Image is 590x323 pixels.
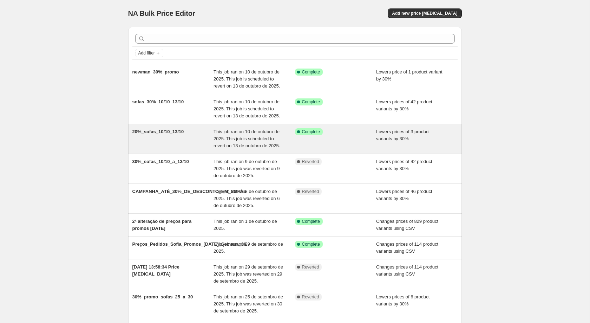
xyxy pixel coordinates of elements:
span: This job ran on 10 de outubro de 2025. This job is scheduled to revert on 13 de outubro de 2025. [214,69,280,89]
span: Complete [302,69,320,75]
span: newman_30%_promo [132,69,179,75]
span: This job ran on 9 de outubro de 2025. This job was reverted on 9 de outubro de 2025. [214,159,280,178]
span: Complete [302,219,320,224]
span: This job ran on 25 de setembro de 2025. This job was reverted on 30 de setembro de 2025. [214,294,283,314]
span: [DATE] 13:58:34 Price [MEDICAL_DATA] [132,264,179,277]
span: Reverted [302,294,319,300]
button: Add filter [135,49,163,57]
span: This job ran on 10 de outubro de 2025. This job is scheduled to revert on 13 de outubro de 2025. [214,129,280,148]
span: Changes prices of 829 product variants using CSV [376,219,438,231]
span: Complete [302,99,320,105]
span: Preços_Pedidos_Sofia_Promos_[DATE]_Semana_39 [132,241,247,247]
span: This job ran on 3 de outubro de 2025. This job was reverted on 6 de outubro de 2025. [214,189,280,208]
span: This job ran on 1 de outubro de 2025. [214,219,277,231]
span: Complete [302,241,320,247]
span: Reverted [302,264,319,270]
span: This job ran on 10 de outubro de 2025. This job is scheduled to revert on 13 de outubro de 2025. [214,99,280,118]
span: CAMPANHA_ATÉ_30%_DE_DESCONTO_EM_SOFÁS [132,189,247,194]
span: 2ª alteração de preços para promos [DATE] [132,219,192,231]
span: Reverted [302,189,319,194]
span: 30%_sofas_10/10_a_13/10 [132,159,189,164]
button: Add new price [MEDICAL_DATA] [388,8,461,18]
span: Changes prices of 114 product variants using CSV [376,264,438,277]
span: Lowers prices of 6 product variants by 30% [376,294,430,306]
span: Lowers prices of 3 product variants by 30% [376,129,430,141]
span: This job ran on 29 de setembro de 2025. [214,241,283,254]
span: Lowers prices of 46 product variants by 30% [376,189,432,201]
span: sofas_30%_10/10_13/10 [132,99,184,104]
span: Lowers price of 1 product variant by 30% [376,69,442,82]
span: Lowers prices of 42 product variants by 30% [376,99,432,111]
span: Add new price [MEDICAL_DATA] [392,11,457,16]
span: Complete [302,129,320,135]
span: Lowers prices of 42 product variants by 30% [376,159,432,171]
span: 20%_sofas_10/10_13/10 [132,129,184,134]
span: NA Bulk Price Editor [128,9,195,17]
span: Changes prices of 114 product variants using CSV [376,241,438,254]
span: Add filter [138,50,155,56]
span: 30%_promo_sofas_25_a_30 [132,294,193,299]
span: This job ran on 29 de setembro de 2025. This job was reverted on 29 de setembro de 2025. [214,264,283,284]
span: Reverted [302,159,319,164]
